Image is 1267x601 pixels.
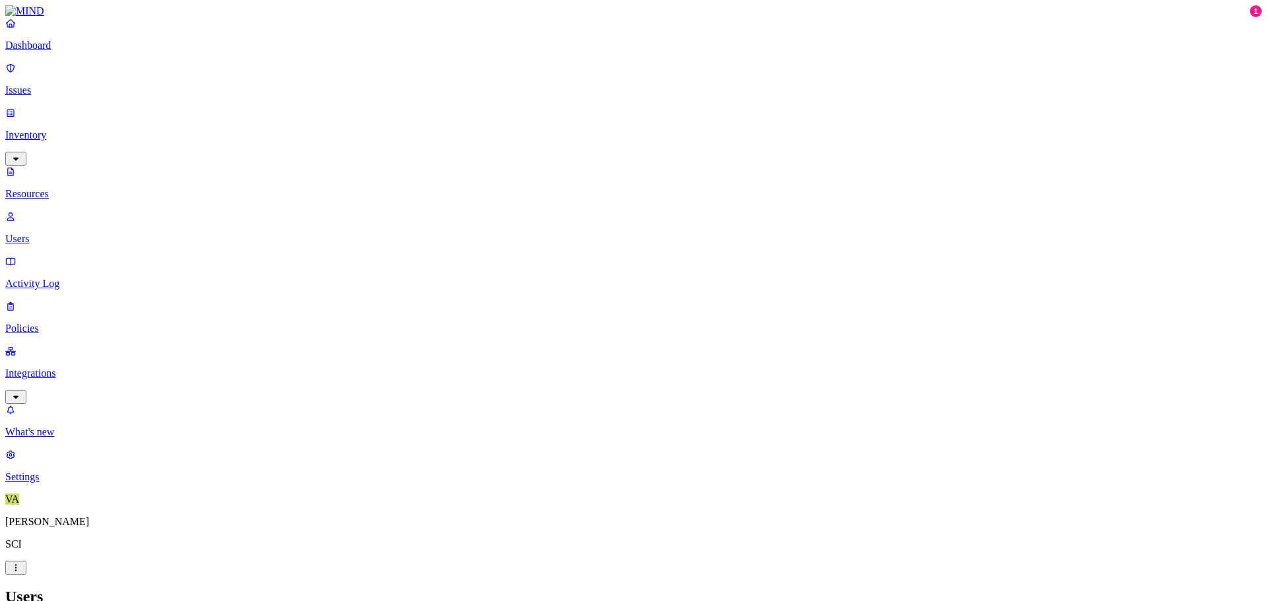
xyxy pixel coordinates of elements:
p: Users [5,233,1262,245]
p: Activity Log [5,278,1262,290]
a: Policies [5,300,1262,334]
div: 1 [1250,5,1262,17]
p: SCI [5,538,1262,550]
img: MIND [5,5,44,17]
a: MIND [5,5,1262,17]
a: Resources [5,166,1262,200]
a: What's new [5,404,1262,438]
p: Policies [5,323,1262,334]
span: VA [5,493,19,505]
p: Inventory [5,129,1262,141]
a: Users [5,210,1262,245]
p: Settings [5,471,1262,483]
a: Issues [5,62,1262,96]
p: Dashboard [5,40,1262,51]
p: Resources [5,188,1262,200]
a: Inventory [5,107,1262,164]
a: Activity Log [5,255,1262,290]
p: Integrations [5,367,1262,379]
a: Integrations [5,345,1262,402]
a: Settings [5,449,1262,483]
a: Dashboard [5,17,1262,51]
p: Issues [5,84,1262,96]
p: [PERSON_NAME] [5,516,1262,528]
p: What's new [5,426,1262,438]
